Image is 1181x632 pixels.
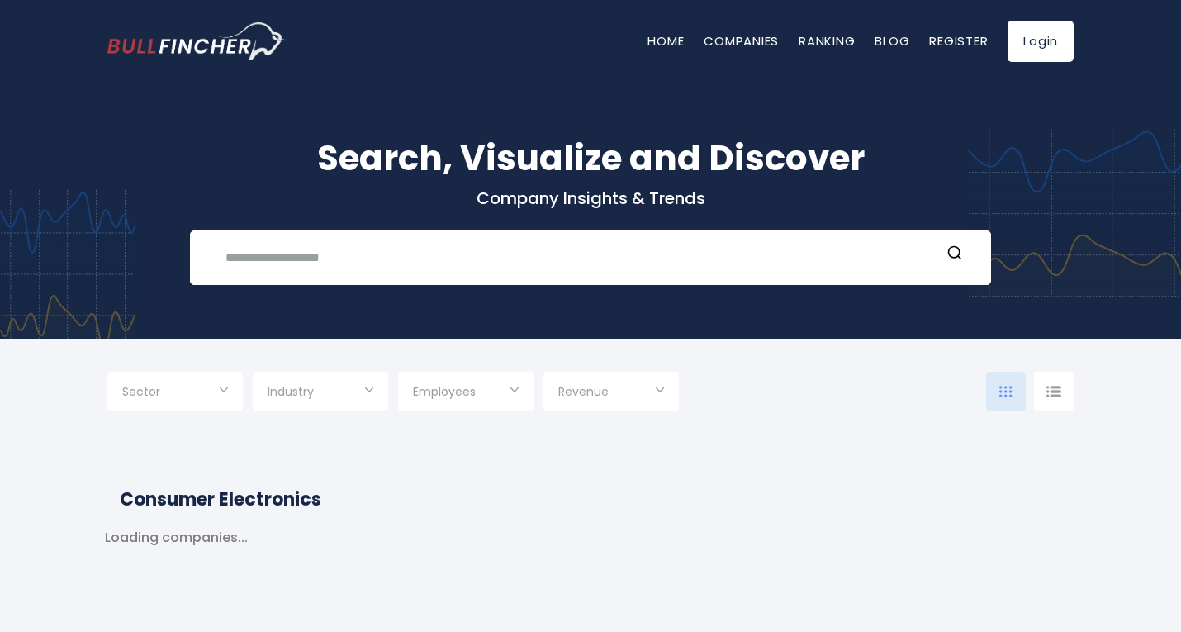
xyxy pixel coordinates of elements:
span: Sector [122,384,160,399]
a: Go to homepage [107,22,285,60]
a: Ranking [799,32,855,50]
input: Selection [558,378,664,408]
a: Blog [875,32,909,50]
img: icon-comp-list-view.svg [1046,386,1061,397]
span: Revenue [558,384,609,399]
h2: Consumer Electronics [120,486,1061,513]
span: Employees [413,384,476,399]
span: Industry [268,384,314,399]
h1: Search, Visualize and Discover [107,132,1074,184]
input: Selection [122,378,228,408]
img: icon-comp-grid.svg [999,386,1013,397]
img: bullfincher logo [107,22,285,60]
button: Search [944,245,965,266]
a: Login [1008,21,1074,62]
a: Companies [704,32,779,50]
input: Selection [413,378,519,408]
a: Home [647,32,684,50]
input: Selection [268,378,373,408]
a: Register [929,32,988,50]
p: Company Insights & Trends [107,188,1074,209]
